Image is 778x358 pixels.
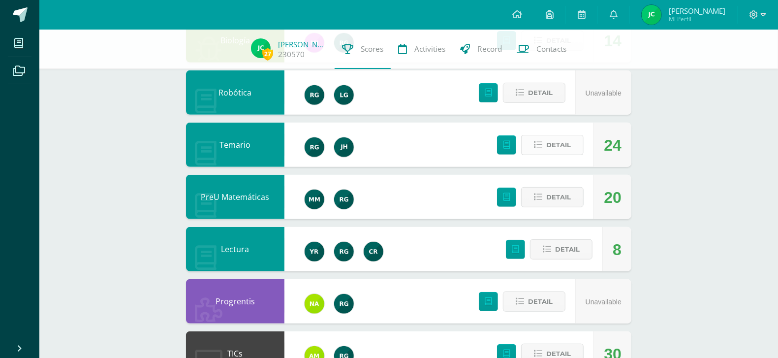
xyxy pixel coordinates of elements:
img: e534704a03497a621ce20af3abe0ca0c.png [364,242,383,261]
a: Record [453,30,509,69]
a: Activities [391,30,453,69]
div: 8 [613,228,622,272]
div: Progrentis [186,279,284,324]
div: Robótica [186,70,284,115]
span: Scores [361,44,383,54]
a: Scores [335,30,391,69]
a: 230570 [278,49,305,60]
div: 20 [604,175,622,220]
img: ea0e1a9c59ed4b58333b589e14889882.png [305,190,324,209]
img: 0cc28943d4fbce80970ffb5fbfa83fb4.png [251,38,271,58]
span: 27 [262,48,273,60]
img: d623eda778747ddb571c6f862ad83539.png [334,85,354,105]
a: [PERSON_NAME] [278,39,327,49]
button: Detail [503,292,565,312]
img: 0cc28943d4fbce80970ffb5fbfa83fb4.png [642,5,661,25]
img: 35a337993bdd6a3ef9ef2b9abc5596bd.png [305,294,324,314]
span: Record [477,44,502,54]
span: Mi Perfil [669,15,725,23]
div: Temario [186,123,284,167]
span: Detail [555,240,580,259]
span: Detail [546,136,571,154]
img: 2f952caa3f07b7df01ee2ceb26827530.png [334,137,354,157]
div: PreU Matemáticas [186,175,284,219]
span: Activities [414,44,445,54]
a: Contacts [509,30,574,69]
span: Unavailable [586,298,622,306]
button: Detail [530,239,592,260]
span: Contacts [536,44,566,54]
span: Detail [528,293,553,311]
span: Detail [528,84,553,102]
img: 24ef3269677dd7dd963c57b86ff4a022.png [305,85,324,105]
button: Detail [521,135,584,155]
div: Lectura [186,227,284,271]
img: 24ef3269677dd7dd963c57b86ff4a022.png [305,137,324,157]
button: Detail [521,187,584,207]
div: 24 [604,123,622,167]
button: Detail [503,83,565,103]
span: [PERSON_NAME] [669,6,725,16]
img: 24ef3269677dd7dd963c57b86ff4a022.png [334,294,354,314]
span: Unavailable [586,89,622,97]
img: 765d7ba1372dfe42393184f37ff644ec.png [305,242,324,261]
span: Detail [546,188,571,206]
img: 24ef3269677dd7dd963c57b86ff4a022.png [334,190,354,209]
img: 24ef3269677dd7dd963c57b86ff4a022.png [334,242,354,261]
